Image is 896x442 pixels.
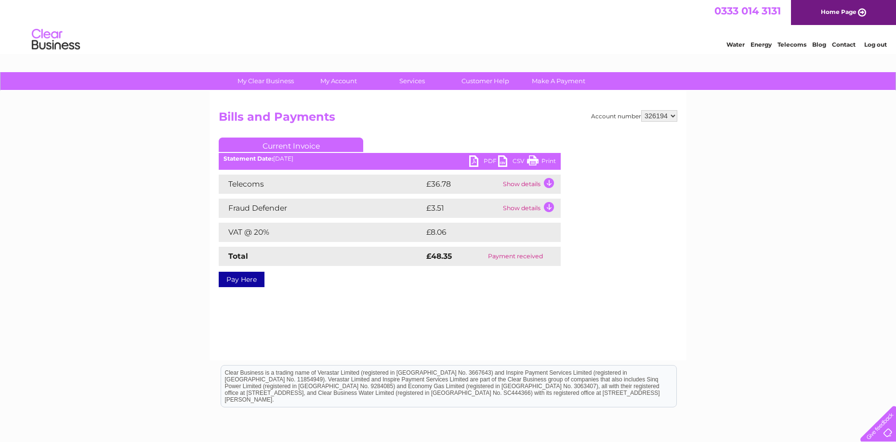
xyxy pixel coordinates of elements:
td: £3.51 [424,199,501,218]
a: CSV [498,155,527,169]
a: Pay Here [219,272,264,287]
td: Fraud Defender [219,199,424,218]
a: Services [372,72,452,90]
a: Water [726,41,745,48]
td: £36.78 [424,175,501,194]
a: Energy [751,41,772,48]
a: Telecoms [777,41,806,48]
a: Print [527,155,556,169]
h2: Bills and Payments [219,110,677,128]
a: PDF [469,155,498,169]
td: Show details [501,199,561,218]
a: Make A Payment [519,72,598,90]
a: Contact [832,41,856,48]
strong: £48.35 [426,252,452,261]
img: logo.png [31,25,80,54]
a: My Clear Business [226,72,305,90]
td: £8.06 [424,223,539,242]
strong: Total [228,252,248,261]
td: Telecoms [219,175,424,194]
a: Blog [812,41,826,48]
div: Account number [591,110,677,122]
td: Payment received [470,247,561,266]
a: 0333 014 3131 [714,5,781,17]
a: My Account [299,72,379,90]
a: Customer Help [446,72,525,90]
td: Show details [501,175,561,194]
div: Clear Business is a trading name of Verastar Limited (registered in [GEOGRAPHIC_DATA] No. 3667643... [221,5,676,47]
b: Statement Date: [224,155,273,162]
td: VAT @ 20% [219,223,424,242]
a: Log out [864,41,887,48]
a: Current Invoice [219,138,363,152]
div: [DATE] [219,155,561,162]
